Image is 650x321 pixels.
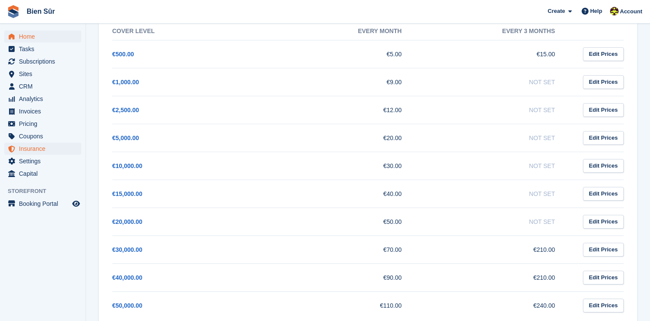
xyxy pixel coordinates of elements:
a: €40,000.00 [112,274,142,281]
a: Edit Prices [583,47,624,61]
a: €50,000.00 [112,302,142,309]
span: Booking Portal [19,198,71,210]
td: €210.00 [419,235,572,263]
a: Preview store [71,199,81,209]
a: €20,000.00 [112,218,142,225]
td: €5.00 [266,40,419,68]
span: Pricing [19,118,71,130]
a: menu [4,31,81,43]
span: Tasks [19,43,71,55]
a: Edit Prices [583,159,624,173]
td: Not Set [419,152,572,180]
td: €40.00 [266,180,419,208]
a: menu [4,43,81,55]
a: menu [4,80,81,92]
td: €9.00 [266,68,419,96]
td: €70.00 [266,235,419,263]
span: Home [19,31,71,43]
a: menu [4,168,81,180]
td: €30.00 [266,152,419,180]
span: Capital [19,168,71,180]
a: Edit Prices [583,131,624,145]
td: €240.00 [419,291,572,319]
td: Not Set [419,180,572,208]
a: menu [4,198,81,210]
a: menu [4,105,81,117]
td: €110.00 [266,291,419,319]
img: tab_keywords_by_traffic_grey.svg [87,50,94,57]
td: Not Set [419,124,572,152]
img: logo_orange.svg [14,14,21,21]
span: Insurance [19,143,71,155]
img: tab_domain_overview_orange.svg [25,50,32,57]
span: Invoices [19,105,71,117]
img: website_grey.svg [14,22,21,29]
img: Marie Tran [610,7,619,15]
div: Keywords by Traffic [96,51,142,56]
span: Settings [19,155,71,167]
span: Subscriptions [19,55,71,67]
td: €50.00 [266,208,419,235]
div: v 4.0.25 [24,14,42,21]
a: menu [4,55,81,67]
div: Domain Overview [34,51,77,56]
a: menu [4,68,81,80]
span: Account [620,7,642,16]
a: €15,000.00 [112,190,142,197]
td: Not Set [419,68,572,96]
th: Every 3 months [419,22,572,40]
a: Edit Prices [583,271,624,285]
a: Edit Prices [583,243,624,257]
td: Not Set [419,208,572,235]
td: €210.00 [419,263,572,291]
a: €2,500.00 [112,107,139,113]
td: €15.00 [419,40,572,68]
a: menu [4,130,81,142]
td: Not Set [419,96,572,124]
a: menu [4,143,81,155]
span: Analytics [19,93,71,105]
a: Edit Prices [583,299,624,313]
th: Cover Level [112,22,266,40]
span: Help [590,7,602,15]
a: €5,000.00 [112,135,139,141]
a: Edit Prices [583,187,624,201]
th: Every month [266,22,419,40]
span: CRM [19,80,71,92]
span: Coupons [19,130,71,142]
a: €30,000.00 [112,246,142,253]
a: Bien Sûr [23,4,58,18]
a: menu [4,93,81,105]
a: menu [4,155,81,167]
span: Create [548,7,565,15]
img: stora-icon-8386f47178a22dfd0bd8f6a31ec36ba5ce8667c1dd55bd0f319d3a0aa187defe.svg [7,5,20,18]
a: €10,000.00 [112,162,142,169]
div: Domain: [DOMAIN_NAME] [22,22,95,29]
a: €500.00 [112,51,134,58]
a: Edit Prices [583,75,624,89]
td: €20.00 [266,124,419,152]
td: €12.00 [266,96,419,124]
span: Storefront [8,187,86,196]
a: menu [4,118,81,130]
span: Sites [19,68,71,80]
a: Edit Prices [583,215,624,229]
td: €90.00 [266,263,419,291]
a: €1,000.00 [112,79,139,86]
a: Edit Prices [583,103,624,117]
